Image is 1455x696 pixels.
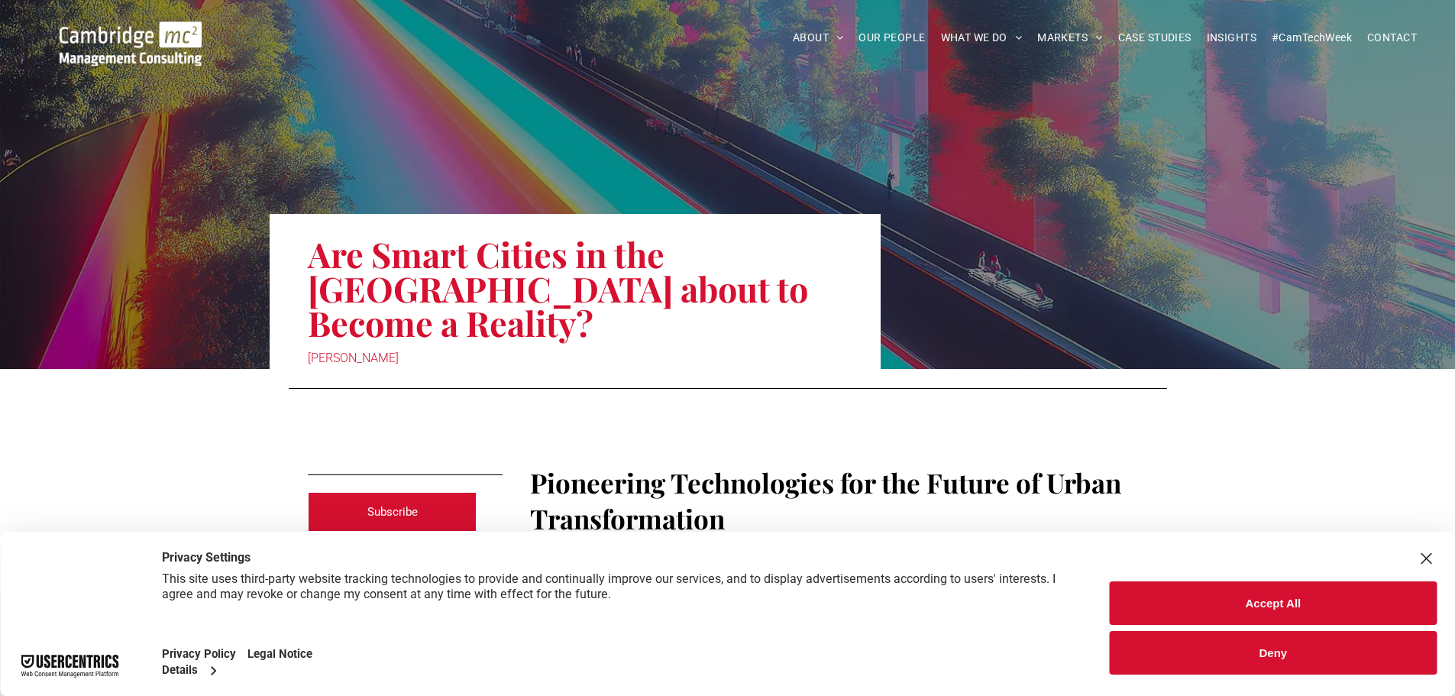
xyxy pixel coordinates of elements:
[933,26,1030,50] a: WHAT WE DO
[1264,26,1360,50] a: #CamTechWeek
[308,492,477,532] a: Subscribe
[1360,26,1424,50] a: CONTACT
[308,348,842,369] div: [PERSON_NAME]
[1199,26,1264,50] a: INSIGHTS
[60,21,202,66] img: Cambridge MC Logo, digital transformation
[785,26,852,50] a: ABOUT
[530,465,1121,536] span: Pioneering Technologies for the Future of Urban Transformation
[1030,26,1110,50] a: MARKETS
[60,24,202,40] a: Your Business Transformed | Cambridge Management Consulting
[367,493,418,531] span: Subscribe
[1111,26,1199,50] a: CASE STUDIES
[308,235,842,342] h1: Are Smart Cities in the [GEOGRAPHIC_DATA] about to Become a Reality?
[851,26,933,50] a: OUR PEOPLE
